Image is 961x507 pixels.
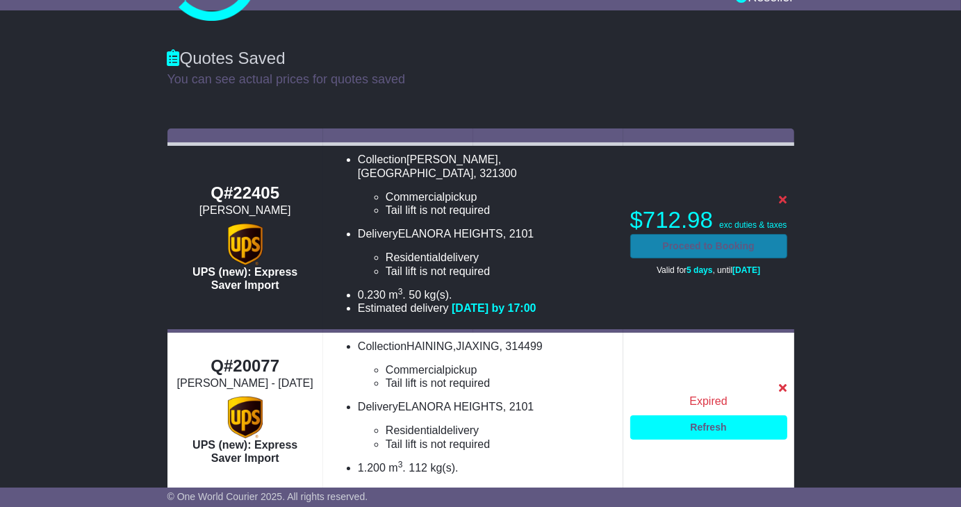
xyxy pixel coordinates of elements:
[398,228,503,240] span: ELANORA HEIGHTS
[386,424,616,437] li: delivery
[398,401,503,413] span: ELANORA HEIGHTS
[431,462,459,474] span: kg(s).
[386,363,616,376] li: pickup
[167,72,794,88] p: You can see actual prices for quotes saved
[630,394,787,408] div: Expired
[406,340,499,352] span: HAINING,JIAXING
[409,462,427,474] span: 112
[630,234,787,258] a: Proceed to Booking
[358,153,501,178] span: [PERSON_NAME],[GEOGRAPHIC_DATA]
[732,265,760,275] span: [DATE]
[174,376,316,390] div: [PERSON_NAME] - [DATE]
[174,203,316,217] div: [PERSON_NAME]
[687,265,712,275] span: 5 days
[386,251,616,264] li: delivery
[643,207,713,233] span: 712.98
[473,167,516,179] span: , 321300
[167,49,794,69] div: Quotes Saved
[167,491,368,502] span: © One World Courier 2025. All rights reserved.
[386,190,616,203] li: pickup
[398,460,403,469] sup: 3
[386,265,616,278] li: Tail lift is not required
[388,289,405,301] span: m .
[503,401,534,413] span: , 2101
[358,400,616,451] li: Delivery
[719,220,787,230] span: exc duties & taxes
[192,439,297,464] span: UPS (new): Express Saver Import
[192,266,297,291] span: UPS (new): Express Saver Import
[358,462,386,474] span: 1.200
[386,424,441,436] span: Residential
[398,287,403,297] sup: 3
[409,289,421,301] span: 50
[358,153,616,217] li: Collection
[630,415,787,440] a: Refresh
[386,376,616,390] li: Tail lift is not required
[386,364,445,376] span: Commercial
[452,302,536,314] span: [DATE] by 17:00
[358,289,386,301] span: 0.230
[358,301,616,315] li: Estimated delivery
[630,265,787,275] p: Valid for , until
[174,183,316,203] div: Q#22405
[386,438,616,451] li: Tail lift is not required
[386,203,616,217] li: Tail lift is not required
[388,462,405,474] span: m .
[228,224,263,265] img: UPS (new): Express Saver Import
[358,340,616,390] li: Collection
[386,191,445,203] span: Commercial
[358,227,616,278] li: Delivery
[228,397,263,438] img: UPS (new): Express Saver Import
[174,356,316,376] div: Q#20077
[386,251,441,263] span: Residential
[503,228,534,240] span: , 2101
[425,289,452,301] span: kg(s).
[500,340,543,352] span: , 314499
[630,207,713,233] span: $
